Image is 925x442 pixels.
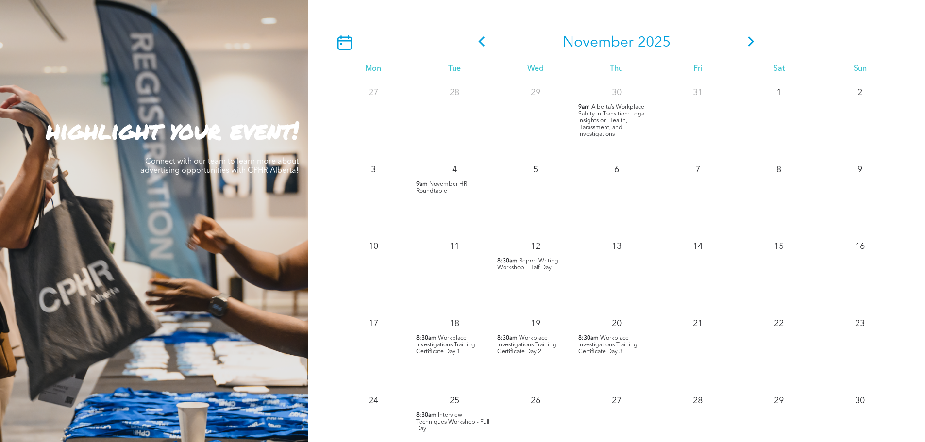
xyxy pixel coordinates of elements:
p: 12 [527,238,544,255]
p: 24 [365,392,382,409]
div: Fri [657,65,739,74]
span: Workplace Investigations Training - Certificate Day 1 [416,335,479,355]
span: 8:30am [497,258,518,264]
span: Alberta’s Workplace Safety in Transition: Legal Insights on Health, Harassment, and Investigations [578,104,646,137]
p: 22 [770,315,788,332]
span: 2025 [638,35,671,50]
p: 5 [527,161,544,179]
p: 1 [770,84,788,101]
span: 8:30am [416,412,437,419]
span: Interview Techniques Workshop - Full Day [416,412,489,432]
p: 31 [689,84,706,101]
div: Tue [414,65,495,74]
span: Connect with our team to learn more about advertising opportunities with CPHR Alberta! [140,158,299,175]
span: 8:30am [578,335,599,342]
p: 15 [770,238,788,255]
p: 13 [608,238,625,255]
p: 9 [851,161,869,179]
span: 8:30am [497,335,518,342]
p: 28 [689,392,706,409]
p: 27 [365,84,382,101]
p: 30 [851,392,869,409]
p: 10 [365,238,382,255]
p: 11 [446,238,463,255]
span: 9am [578,104,590,111]
span: Report Writing Workshop - Half Day [497,258,558,271]
strong: highlight your event! [46,113,299,147]
span: November [563,35,634,50]
p: 2 [851,84,869,101]
p: 21 [689,315,706,332]
p: 6 [608,161,625,179]
p: 27 [608,392,625,409]
p: 30 [608,84,625,101]
p: 29 [770,392,788,409]
p: 4 [446,161,463,179]
p: 25 [446,392,463,409]
span: 9am [416,181,428,188]
div: Sun [820,65,901,74]
p: 14 [689,238,706,255]
p: 17 [365,315,382,332]
div: Thu [576,65,657,74]
p: 16 [851,238,869,255]
span: 8:30am [416,335,437,342]
div: Mon [333,65,414,74]
p: 26 [527,392,544,409]
p: 7 [689,161,706,179]
p: 28 [446,84,463,101]
p: 3 [365,161,382,179]
span: November HR Roundtable [416,181,467,194]
div: Sat [739,65,820,74]
p: 20 [608,315,625,332]
div: Wed [495,65,576,74]
p: 19 [527,315,544,332]
p: 8 [770,161,788,179]
p: 18 [446,315,463,332]
p: 29 [527,84,544,101]
p: 23 [851,315,869,332]
span: Workplace Investigations Training - Certificate Day 2 [497,335,560,355]
span: Workplace Investigations Training - Certificate Day 3 [578,335,641,355]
